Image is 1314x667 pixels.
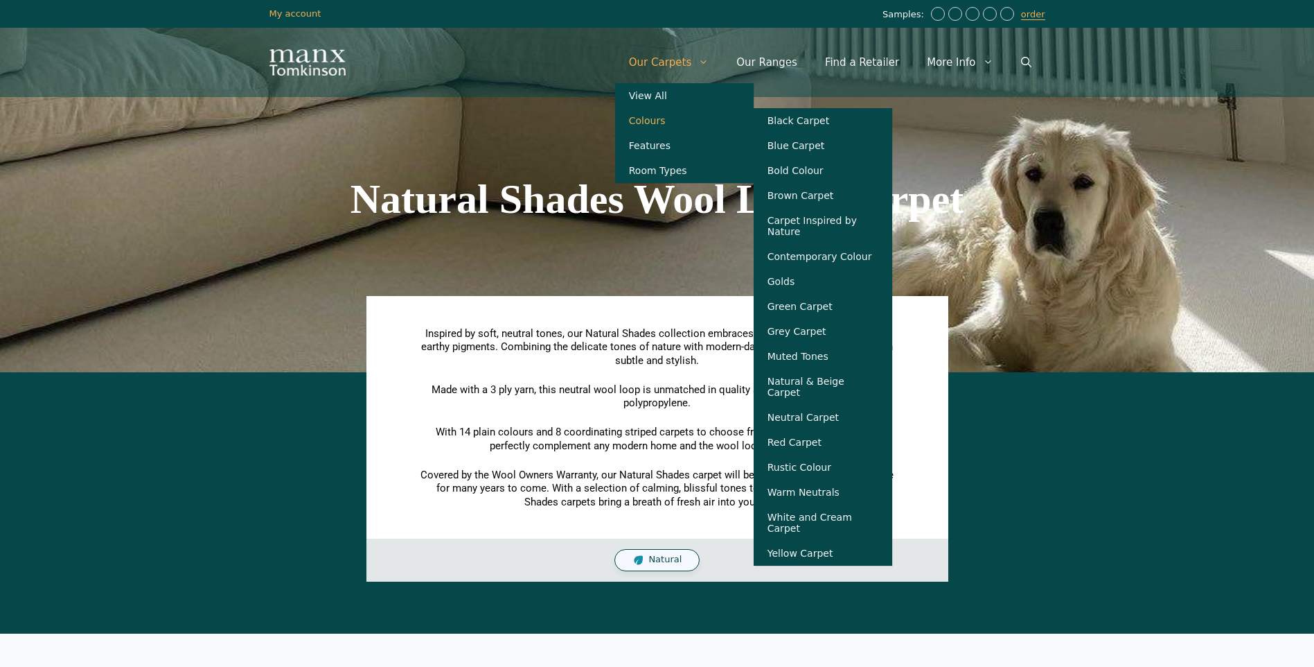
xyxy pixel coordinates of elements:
a: Green Carpet [754,294,892,319]
span: With 14 plain colours and 8 coordinating striped carpets to choose from, the fresh neutral tones ... [436,426,878,452]
a: Room Types [615,158,754,183]
span: Samples: [882,9,927,21]
a: Warm Neutrals [754,480,892,505]
span: Inspired by soft, neutral tones, our Natural Shades collection embraces a fresh pallet of colours... [421,327,893,367]
a: Golds [754,269,892,294]
a: Black Carpet [754,108,892,133]
a: Open Search Bar [1007,42,1045,83]
a: Muted Tones [754,344,892,369]
a: Bold Colour [754,158,892,183]
a: Blue Carpet [754,133,892,158]
span: Made with a 3 ply yarn, this neutral wool loop is unmatched in quality and uses 50% wool and 50% ... [432,383,882,410]
a: Features [615,133,754,158]
a: Brown Carpet [754,183,892,208]
a: order [1021,9,1045,20]
a: Carpet Inspired by Nature [754,208,892,244]
a: Yellow Carpet [754,541,892,566]
a: Our Ranges [722,42,811,83]
a: Our Carpets [615,42,723,83]
a: Rustic Colour [754,455,892,480]
a: Neutral Carpet [754,405,892,430]
a: Natural & Beige Carpet [754,369,892,405]
a: White and Cream Carpet [754,505,892,541]
a: View All [615,83,754,108]
img: Manx Tomkinson [269,49,346,76]
h1: Natural Shades Wool Loop Carpet [269,178,1045,220]
a: Colours [615,108,754,133]
a: Grey Carpet [754,319,892,344]
a: Red Carpet [754,430,892,455]
a: My account [269,8,321,19]
a: Find a Retailer [811,42,913,83]
nav: Primary [615,42,1045,83]
a: Contemporary Colour [754,244,892,269]
span: Natural [648,554,682,566]
p: Covered by the Wool Owners Warranty, our Natural Shades carpet will be a great addition to your h... [418,469,896,510]
a: More Info [913,42,1006,83]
